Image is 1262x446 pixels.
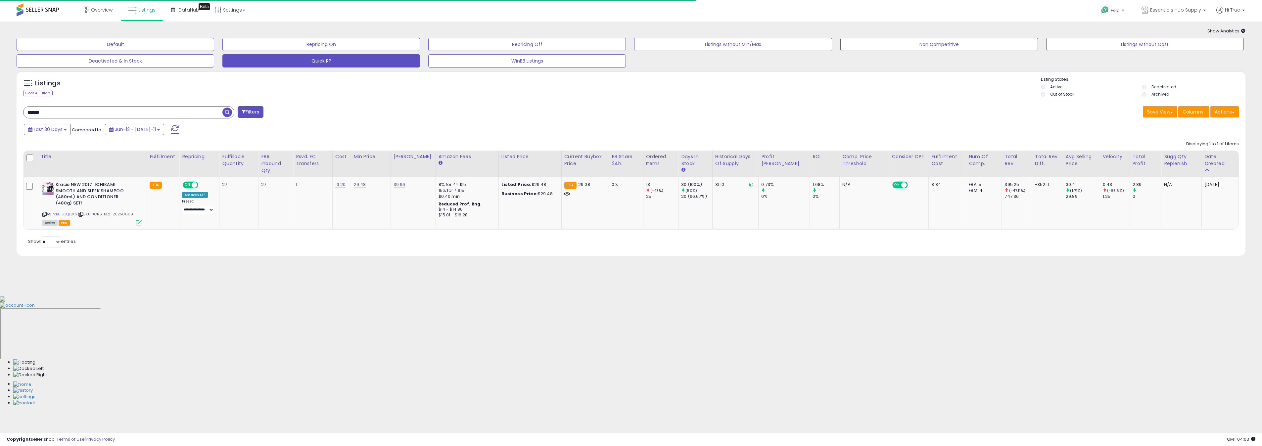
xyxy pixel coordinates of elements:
[1005,182,1032,188] div: 395.25
[439,212,493,218] div: $15.01 - $16.28
[1143,106,1177,117] button: Save View
[1050,91,1074,97] label: Out of Stock
[1050,84,1062,90] label: Active
[354,181,366,188] a: 29.48
[17,54,214,67] button: Deactivated & In Stock
[969,153,999,167] div: Num of Comp.
[612,153,640,167] div: BB Share 24h.
[1046,38,1244,51] button: Listings without Cost
[564,182,577,189] small: FBA
[439,194,493,200] div: $0.40 min
[1210,106,1239,117] button: Actions
[428,38,626,51] button: Repricing Off
[1133,194,1161,200] div: 0
[394,153,433,160] div: [PERSON_NAME]
[150,182,162,189] small: FBA
[612,182,638,188] div: 0%
[1066,182,1100,188] div: 30.4
[813,194,839,200] div: 0%
[1101,6,1109,14] i: Get Help
[813,153,837,160] div: ROI
[13,387,33,394] img: History
[646,194,678,200] div: 25
[42,182,142,225] div: ASIN:
[931,182,961,188] div: 8.84
[394,181,405,188] a: 39.96
[1103,194,1130,200] div: 1.25
[969,188,997,194] div: FBM: 4
[842,153,886,167] div: Comp. Price Threshold
[78,211,133,217] span: | SKU: KORS-13.2-20250609
[439,182,493,188] div: 8% for <= $15
[681,182,712,188] div: 30 (100%)
[335,181,346,188] a: 13.20
[182,153,216,160] div: Repricing
[178,7,199,13] span: DataHub
[842,182,884,188] div: N/A
[761,153,807,167] div: Profit [PERSON_NAME]
[439,160,443,166] small: Amazon Fees.
[1225,7,1240,13] span: Hi Truc
[646,182,678,188] div: 13
[439,201,482,207] b: Reduced Prof. Rng.
[715,182,753,188] div: 31.10
[261,182,288,188] div: 27
[1103,153,1127,160] div: Velocity
[91,7,113,13] span: Overview
[428,54,626,67] button: WinBB Listings
[1164,182,1196,188] div: N/A
[1066,194,1100,200] div: 29.89
[13,359,35,366] img: Floating
[439,153,496,160] div: Amazon Fees
[13,366,44,372] img: Docked Left
[199,3,210,10] div: Tooltip anchor
[1041,76,1245,83] p: Listing States:
[931,153,963,167] div: Fulfillment Cost
[1035,153,1060,167] div: Total Rev. Diff.
[354,153,388,160] div: Min Price
[1186,141,1239,147] div: Displaying 1 to 1 of 1 items
[197,182,208,188] span: OFF
[1133,153,1159,167] div: Total Profit
[1096,1,1131,22] a: Help
[222,38,420,51] button: Repricing On
[34,126,63,133] span: Last 30 Days
[1207,28,1245,34] span: Show Analytics
[35,79,61,88] h5: Listings
[1005,153,1029,167] div: Total Rev.
[840,38,1038,51] button: Non Competitive
[42,182,54,195] img: 41ZtGxyBPRL._SL40_.jpg
[681,167,685,173] small: Days In Stock.
[1161,151,1202,177] th: Please note that this number is a calculation based on your required days of coverage and your ve...
[1204,182,1231,188] div: [DATE]
[13,400,35,406] img: Contact
[17,38,214,51] button: Default
[105,124,164,135] button: Jun-12 - [DATE]-11
[1070,188,1082,193] small: (1.71%)
[72,127,102,133] span: Compared to:
[1111,8,1120,13] span: Help
[56,182,136,208] b: Kracie NEW 2017! ICHIKAMI SMOOTH AND SLEEK SHAMPOO (480mL) AND CONDITIONER (480g) SET!
[182,192,208,198] div: Amazon AI *
[761,182,810,188] div: 0.73%
[150,153,176,160] div: Fulfillment
[138,7,156,13] span: Listings
[892,153,926,160] div: Consider CPT
[715,153,756,167] div: Historical Days Of Supply
[501,191,556,197] div: $29.48
[1066,153,1097,167] div: Avg Selling Price
[13,372,47,378] img: Docked Right
[115,126,156,133] span: Jun-12 - [DATE]-11
[1204,153,1236,167] div: Date Created
[41,153,144,160] div: Title
[13,381,31,388] img: Home
[59,220,70,226] span: FBA
[685,188,697,193] small: (50%)
[681,153,710,167] div: Days In Stock
[24,124,71,135] button: Last 30 Days
[439,188,493,194] div: 15% for > $15
[501,181,532,188] b: Listed Price:
[634,38,832,51] button: Listings without Min/Max
[501,153,559,160] div: Listed Price
[261,153,290,174] div: FBA inbound Qty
